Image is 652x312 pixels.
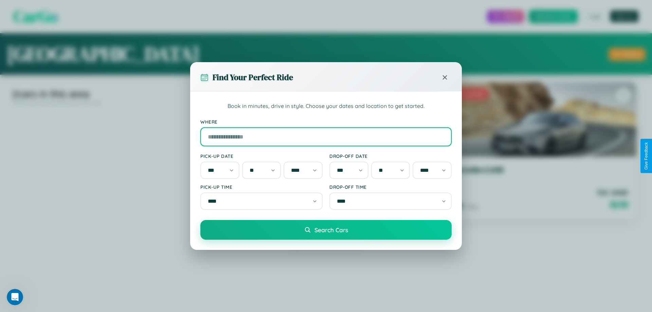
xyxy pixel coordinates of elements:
[200,102,452,111] p: Book in minutes, drive in style. Choose your dates and location to get started.
[200,220,452,240] button: Search Cars
[329,184,452,190] label: Drop-off Time
[200,153,323,159] label: Pick-up Date
[329,153,452,159] label: Drop-off Date
[200,119,452,125] label: Where
[213,72,293,83] h3: Find Your Perfect Ride
[314,226,348,234] span: Search Cars
[200,184,323,190] label: Pick-up Time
